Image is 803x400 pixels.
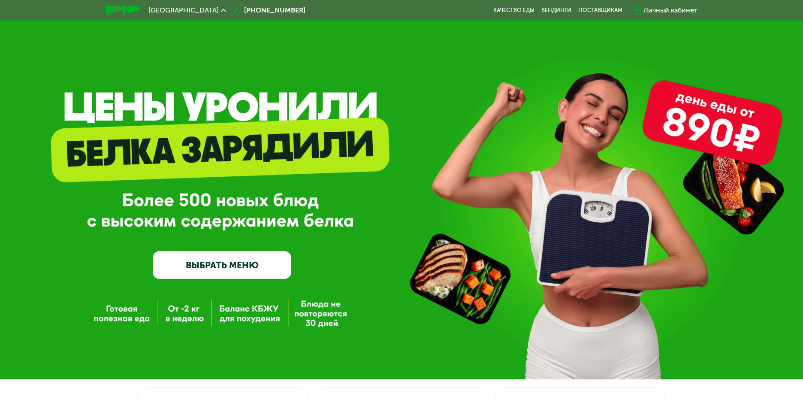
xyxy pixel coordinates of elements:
a: [PHONE_NUMBER] [230,5,305,15]
span: [GEOGRAPHIC_DATA] [148,7,219,14]
a: ВЫБРАТЬ МЕНЮ [153,251,292,279]
a: Качество еды [493,7,534,14]
a: Вендинги [541,7,571,14]
div: Личный кабинет [643,5,697,15]
div: поставщикам [578,7,622,14]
